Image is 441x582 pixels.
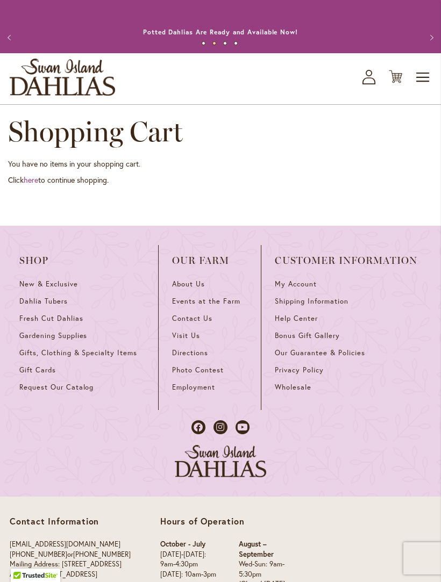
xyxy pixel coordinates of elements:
[172,314,212,323] span: Contact Us
[19,297,68,306] span: Dahlia Tubers
[275,255,417,266] span: Customer Information
[172,365,224,375] span: Photo Contest
[143,28,298,36] a: Potted Dahlias Are Ready and Available Now!
[10,516,131,527] p: Contact Information
[10,550,67,559] a: [PHONE_NUMBER]
[239,559,291,579] p: Wed-Sun: 9am-5:30pm
[10,59,115,96] a: store logo
[172,348,208,357] span: Directions
[160,516,291,527] p: Hours of Operation
[19,314,83,323] span: Fresh Cut Dahlias
[275,365,324,375] span: Privacy Policy
[10,540,120,549] a: [EMAIL_ADDRESS][DOMAIN_NAME]
[212,41,216,45] button: 2 of 4
[172,383,215,392] span: Employment
[172,255,247,266] span: Our Farm
[239,540,291,559] p: August – September
[275,314,318,323] span: Help Center
[19,279,78,289] span: New & Exclusive
[419,27,441,48] button: Next
[19,365,56,375] span: Gift Cards
[8,114,183,148] span: Shopping Cart
[8,544,38,574] iframe: Launch Accessibility Center
[160,570,217,580] p: [DATE]: 10am-3pm
[10,540,131,579] p: or Mailing Address: [STREET_ADDRESS] Address: [STREET_ADDRESS]
[19,255,145,266] span: Shop
[275,297,348,306] span: Shipping Information
[223,41,227,45] button: 3 of 4
[202,41,205,45] button: 1 of 4
[73,550,131,559] a: [PHONE_NUMBER]
[275,348,365,357] span: Our Guarantee & Policies
[172,331,200,340] span: Visit Us
[8,159,433,169] p: You have no items in your shopping cart.
[172,279,205,289] span: About Us
[234,41,238,45] button: 4 of 4
[19,331,87,340] span: Gardening Supplies
[160,550,217,570] p: [DATE]-[DATE]: 9am-4:30pm
[24,175,38,185] a: here
[275,279,317,289] span: My Account
[19,348,137,357] span: Gifts, Clothing & Specialty Items
[275,383,311,392] span: Wholesale
[160,540,217,550] p: October - July
[172,297,240,306] span: Events at the Farm
[191,420,205,434] a: Dahlias on Facebook
[19,383,94,392] span: Request Our Catalog
[236,420,250,434] a: Dahlias on Youtube
[8,175,433,185] p: Click to continue shopping.
[214,420,227,434] a: Dahlias on Instagram
[275,331,339,340] span: Bonus Gift Gallery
